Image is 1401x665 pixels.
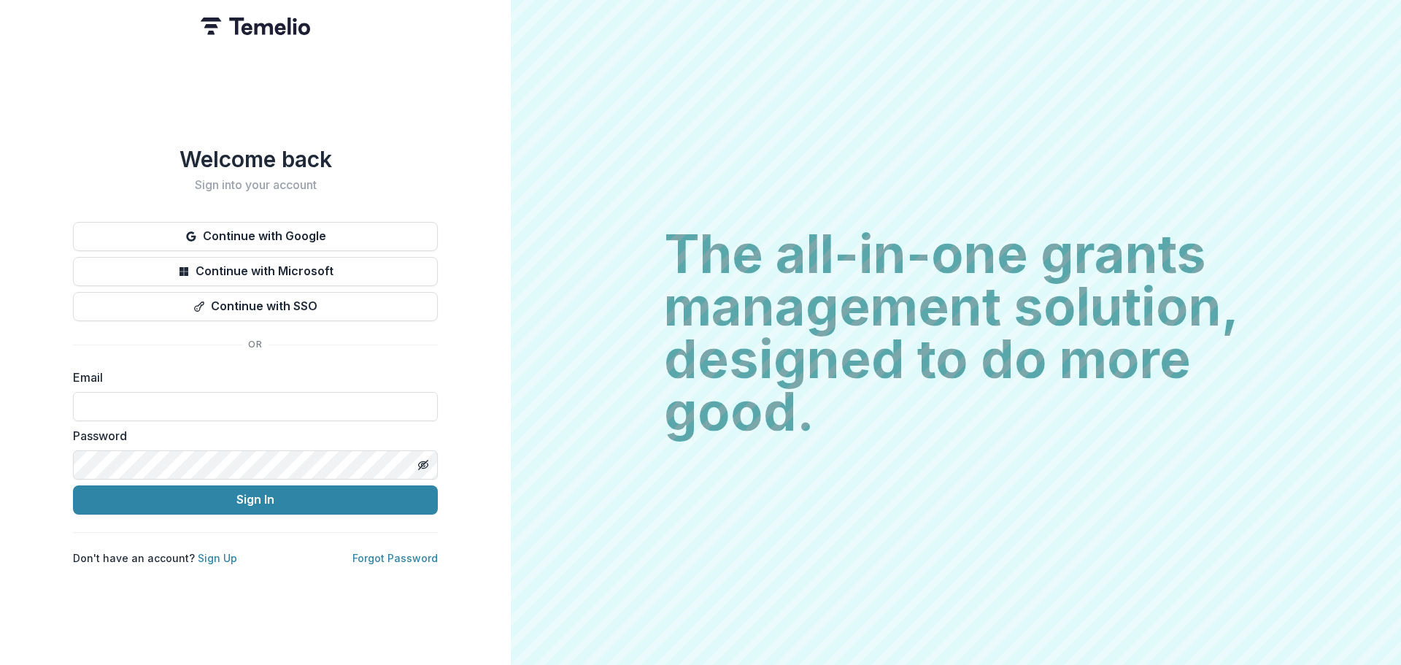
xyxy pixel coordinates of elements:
button: Continue with Google [73,222,438,251]
img: Temelio [201,18,310,35]
a: Sign Up [198,552,237,564]
button: Continue with Microsoft [73,257,438,286]
button: Toggle password visibility [412,453,435,477]
label: Email [73,369,429,386]
a: Forgot Password [352,552,438,564]
h1: Welcome back [73,146,438,172]
p: Don't have an account? [73,550,237,566]
button: Continue with SSO [73,292,438,321]
h2: Sign into your account [73,178,438,192]
label: Password [73,427,429,445]
button: Sign In [73,485,438,515]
